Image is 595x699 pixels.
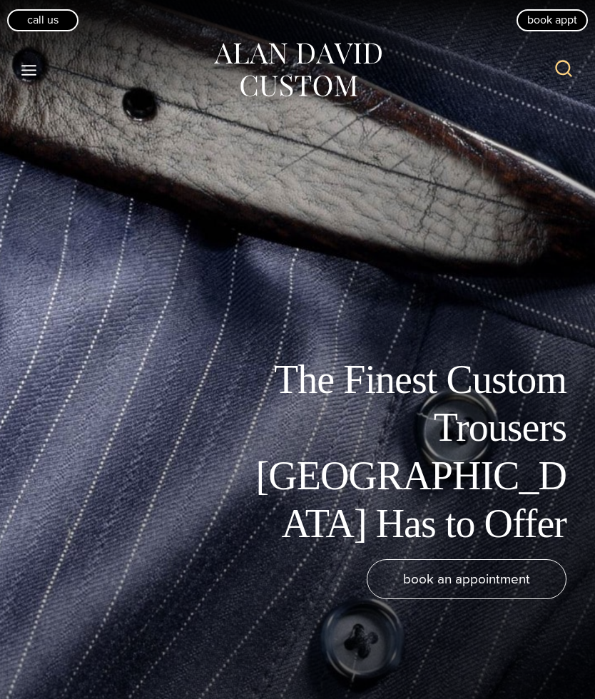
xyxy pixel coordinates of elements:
[245,356,566,548] h1: The Finest Custom Trousers [GEOGRAPHIC_DATA] Has to Offer
[367,559,566,599] a: book an appointment
[212,39,383,102] img: Alan David Custom
[14,57,44,83] button: Open menu
[517,9,588,31] a: book appt
[546,53,581,87] button: View Search Form
[7,9,78,31] a: Call Us
[403,568,530,589] span: book an appointment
